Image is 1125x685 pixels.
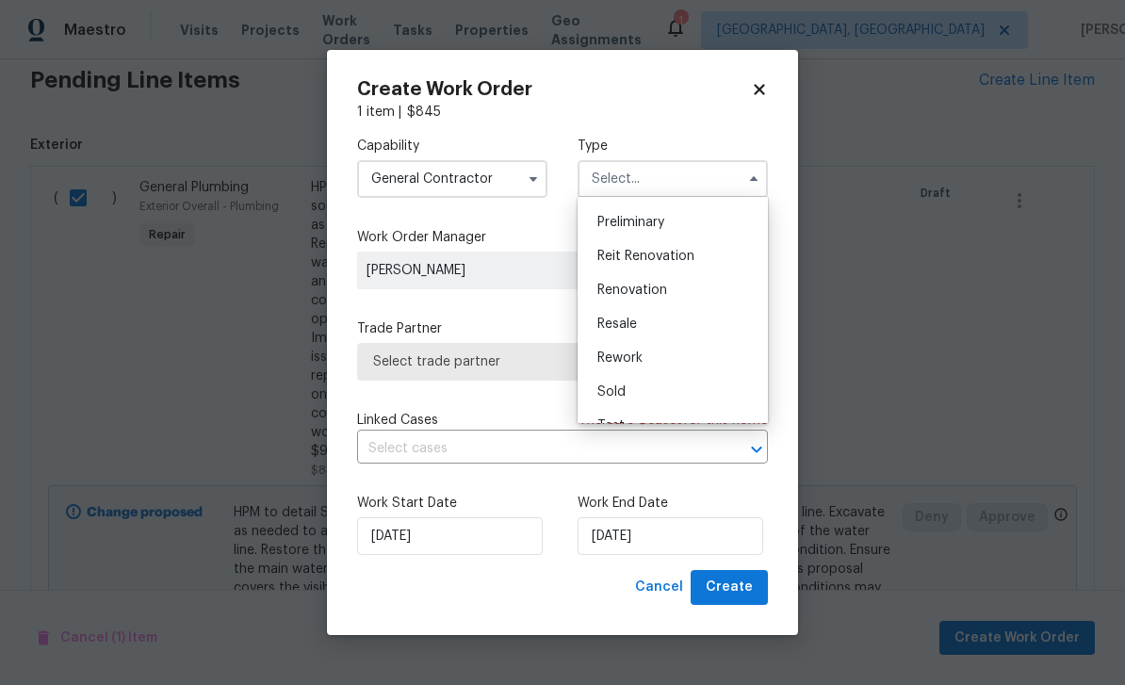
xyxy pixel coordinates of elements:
[357,137,547,155] label: Capability
[357,411,438,430] span: Linked Cases
[691,570,768,605] button: Create
[578,137,768,155] label: Type
[578,494,768,513] label: Work End Date
[357,160,547,198] input: Select...
[597,351,643,365] span: Rework
[367,261,638,280] span: [PERSON_NAME]
[597,419,625,432] span: Test
[357,80,751,99] h2: Create Work Order
[742,168,765,190] button: Hide options
[597,216,664,229] span: Preliminary
[407,106,441,119] span: $ 845
[357,103,768,122] div: 1 item |
[597,318,637,331] span: Resale
[578,160,768,198] input: Select...
[357,319,768,338] label: Trade Partner
[597,284,667,297] span: Renovation
[357,434,715,464] input: Select cases
[706,576,753,599] span: Create
[743,436,770,463] button: Open
[597,250,694,263] span: Reit Renovation
[357,228,768,247] label: Work Order Manager
[628,570,691,605] button: Cancel
[578,517,763,555] input: M/D/YYYY
[373,352,752,371] span: Select trade partner
[357,517,543,555] input: M/D/YYYY
[522,168,545,190] button: Show options
[597,385,626,399] span: Sold
[635,576,683,599] span: Cancel
[357,494,547,513] label: Work Start Date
